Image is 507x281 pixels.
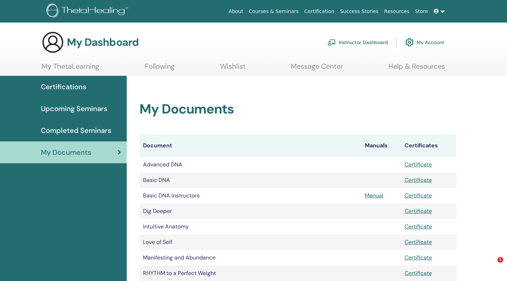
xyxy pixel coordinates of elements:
span: 1 [497,257,503,263]
h2: My Documents [139,101,456,117]
a: Certificate [405,238,432,246]
a: My Account [405,35,444,50]
th: Manuals [361,134,401,157]
h3: My Dashboard [67,36,139,49]
td: Manifesting and Abundance [139,250,361,265]
a: Certificate [405,207,432,215]
span: Completed Seminars [41,125,111,136]
td: RHYTHM to a Perfect Weight [139,265,361,281]
a: Certificate [405,192,432,199]
a: About [226,5,246,18]
a: Manual [365,192,383,199]
a: Store [412,5,431,18]
a: Certificate [405,161,432,168]
td: Dig Deeper [139,203,361,219]
a: Following [145,62,175,76]
a: Wishlist [220,62,246,76]
th: Certificates [401,134,457,157]
a: Success Stories [337,5,381,18]
a: Resources [381,5,412,18]
td: Love of Self [139,234,361,250]
span: Upcoming Seminars [41,103,107,114]
a: Courses & Seminars [246,5,302,18]
img: generic-user-icon.jpg [42,31,64,54]
a: Certificate [405,223,432,230]
td: Advanced DNA [139,157,361,172]
img: logo.png [46,4,131,19]
iframe: Intercom live chat [483,257,500,274]
td: Basic DNA [139,172,361,188]
td: Intuitive Anatomy [139,219,361,234]
a: Certification [301,5,337,18]
img: chalkboard-teacher.svg [327,39,336,45]
img: cog.svg [405,36,414,48]
a: Certificate [405,176,432,184]
a: My ThetaLearning [42,62,99,76]
a: Help & Resources [388,62,445,76]
span: My Documents [41,147,91,158]
a: Message Center [291,62,343,76]
a: Instructor Dashboard [327,35,388,50]
span: Certifications [41,81,86,92]
th: Document [139,134,361,157]
a: Certificate [405,254,432,261]
a: Certificate [405,269,432,277]
td: Basic DNA Instructors [139,188,361,203]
